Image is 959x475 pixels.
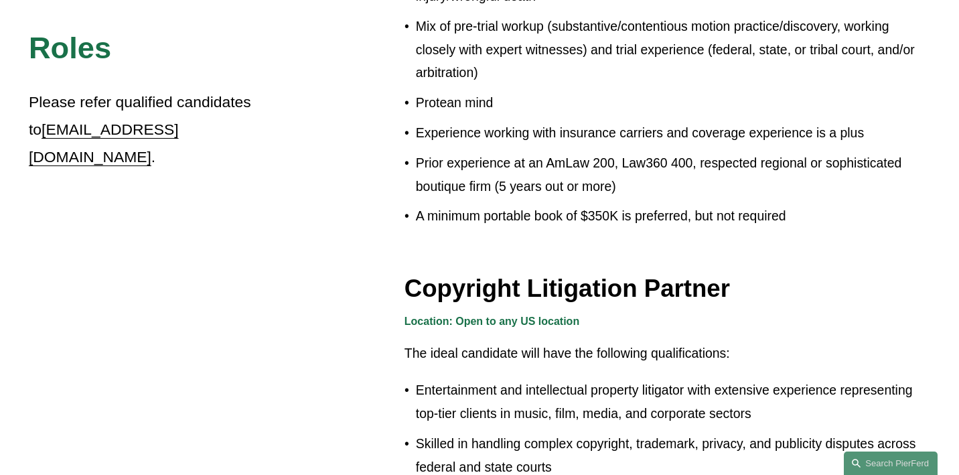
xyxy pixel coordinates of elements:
p: Please refer qualified candidates to . [29,88,292,172]
a: Search this site [844,452,938,475]
p: Mix of pre-trial workup (substantive/contentious motion practice/discovery, working closely with ... [416,15,930,85]
p: A minimum portable book of $350K is preferred, but not required [416,204,930,228]
p: Experience working with insurance carriers and coverage experience is a plus [416,121,930,145]
h3: Copyright Litigation Partner [404,273,930,303]
span: Roles [29,31,111,65]
p: Prior experience at an AmLaw 200, Law360 400, respected regional or sophisticated boutique firm (... [416,151,930,198]
strong: Location: Open to any US location [404,316,579,327]
a: [EMAIL_ADDRESS][DOMAIN_NAME] [29,121,179,165]
p: The ideal candidate will have the following qualifications: [404,342,930,365]
p: Protean mind [416,91,930,115]
p: Entertainment and intellectual property litigator with extensive experience representing top-tier... [416,379,930,425]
